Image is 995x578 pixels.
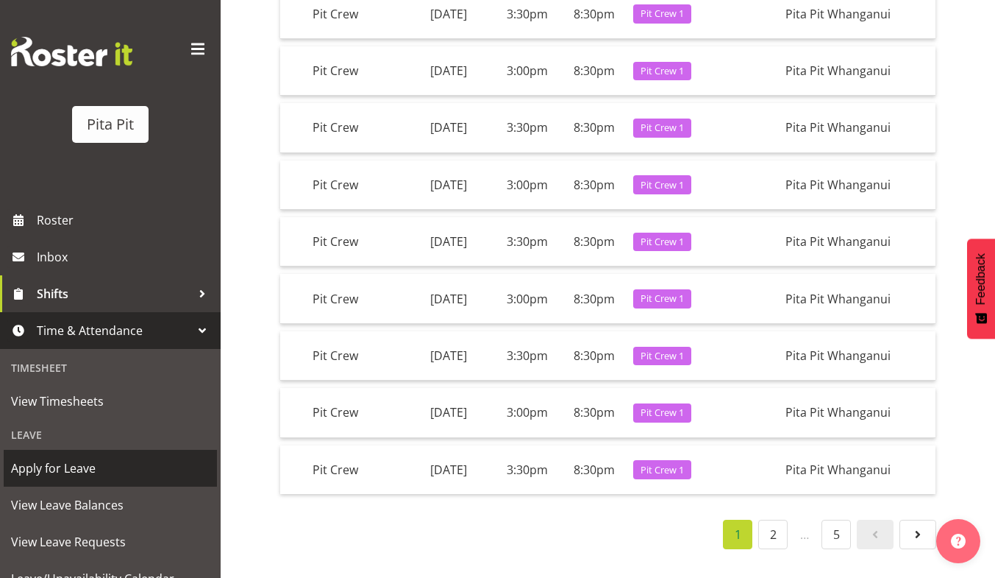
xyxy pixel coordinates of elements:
td: Pit Crew [307,331,404,381]
td: 3:00pm [493,161,560,210]
td: 3:30pm [493,331,560,381]
td: 8:30pm [560,103,627,152]
td: 3:00pm [493,274,560,323]
td: Pita Pit Whanganui [780,331,935,381]
span: Time & Attendance [37,320,191,342]
td: 3:30pm [493,103,560,152]
td: 3:30pm [493,445,560,494]
td: [DATE] [404,46,493,96]
td: 8:30pm [560,217,627,267]
td: [DATE] [404,274,493,323]
a: Apply for Leave [4,450,217,487]
td: 8:30pm [560,445,627,494]
a: 2 [758,520,788,549]
img: help-xxl-2.png [951,534,966,549]
div: Leave [4,420,217,450]
span: Feedback [974,253,988,305]
span: Shifts [37,283,191,305]
td: Pita Pit Whanganui [780,388,935,437]
div: Pita Pit [87,113,134,135]
td: 8:30pm [560,161,627,210]
span: Pit Crew 1 [641,7,684,21]
span: Apply for Leave [11,457,210,479]
td: Pit Crew [307,46,404,96]
span: Pit Crew 1 [641,178,684,192]
span: Pit Crew 1 [641,406,684,420]
a: View Leave Requests [4,524,217,560]
td: 8:30pm [560,274,627,323]
span: Inbox [37,246,213,268]
td: Pit Crew [307,274,404,323]
td: 3:00pm [493,46,560,96]
td: Pit Crew [307,103,404,152]
a: View Leave Balances [4,487,217,524]
a: View Timesheets [4,383,217,420]
span: Pit Crew 1 [641,349,684,363]
td: Pita Pit Whanganui [780,445,935,494]
td: 8:30pm [560,388,627,437]
td: 3:00pm [493,388,560,437]
td: Pit Crew [307,388,404,437]
a: 5 [821,520,851,549]
td: [DATE] [404,388,493,437]
span: View Timesheets [11,390,210,412]
td: Pit Crew [307,445,404,494]
span: Pit Crew 1 [641,292,684,306]
span: Pit Crew 1 [641,235,684,249]
td: Pita Pit Whanganui [780,161,935,210]
td: [DATE] [404,331,493,381]
td: Pita Pit Whanganui [780,46,935,96]
span: Pit Crew 1 [641,463,684,477]
span: Pit Crew 1 [641,64,684,78]
td: Pita Pit Whanganui [780,274,935,323]
button: Feedback - Show survey [967,239,995,339]
td: 8:30pm [560,46,627,96]
td: [DATE] [404,445,493,494]
td: 8:30pm [560,331,627,381]
span: Pit Crew 1 [641,121,684,135]
td: [DATE] [404,103,493,152]
td: Pita Pit Whanganui [780,217,935,267]
td: Pit Crew [307,161,404,210]
span: Roster [37,209,213,231]
td: [DATE] [404,217,493,267]
td: [DATE] [404,161,493,210]
td: 3:30pm [493,217,560,267]
td: Pita Pit Whanganui [780,103,935,152]
td: Pit Crew [307,217,404,267]
span: View Leave Requests [11,531,210,553]
span: View Leave Balances [11,494,210,516]
div: Timesheet [4,353,217,383]
img: Rosterit website logo [11,37,132,66]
